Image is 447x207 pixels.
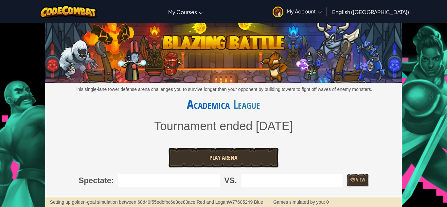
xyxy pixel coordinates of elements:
span: View [355,177,365,183]
a: English ([GEOGRAPHIC_DATA]) [329,3,412,21]
img: avatar [273,7,283,17]
strong: Setting up golden-goal simulation between 68d49f55edbfbc6e3ce83ace Red and LoganW77605249 Blue [50,199,263,205]
a: Academica [187,95,230,113]
span: VS. [224,175,237,186]
a: Play Arena [169,148,278,167]
img: CodeCombat logo [40,5,97,18]
span: English ([GEOGRAPHIC_DATA]) [332,9,409,15]
span: My Courses [168,9,197,15]
span: 0 [326,199,329,205]
img: Blazing Battle [45,21,402,83]
span: Play Arena [209,154,238,162]
span: : [111,175,114,186]
span: League [230,95,260,113]
span: Spectate [79,175,111,186]
p: This single-lane tower defense arena challenges you to survive longer than your opponent by build... [45,86,402,93]
span: Games simulated by you: [273,199,326,205]
span: My Account [287,8,322,15]
a: My Account [269,1,325,22]
span: Tournament ended [DATE] [154,119,293,133]
a: My Courses [165,3,206,21]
